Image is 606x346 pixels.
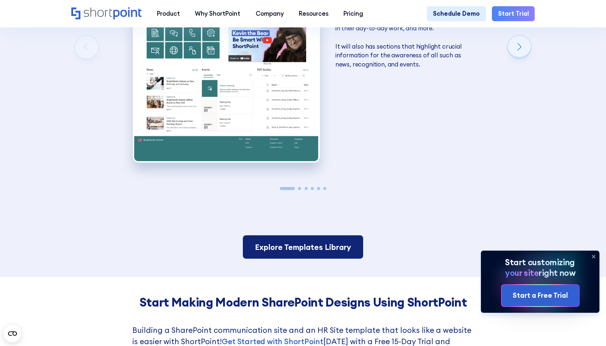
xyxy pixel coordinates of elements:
div: Resources [299,9,328,18]
a: Schedule Demo [427,6,486,21]
span: Go to slide 6 [323,187,326,190]
button: Open CMP widget [4,325,21,342]
div: Why ShortPoint [195,9,240,18]
a: Company [248,6,291,21]
a: Product [149,6,187,21]
div: Start a Free Trial [513,290,568,301]
a: Why ShortPoint [187,6,248,21]
a: Start Trial [492,6,535,21]
div: Next slide [508,35,531,59]
span: Go to slide 1 [280,187,295,190]
span: Go to slide 5 [317,187,320,190]
strong: Start Making Modern SharePoint Designs Using ShortPoint [139,294,467,310]
a: Home [71,7,142,20]
div: Product [157,9,180,18]
span: Go to slide 4 [311,187,314,190]
a: Resources [291,6,336,21]
div: Company [256,9,284,18]
span: Go to slide 3 [305,187,308,190]
div: Pricing [343,9,363,18]
iframe: Chat Widget [569,311,606,346]
a: Explore Templates Library [243,235,363,259]
a: Pricing [336,6,371,21]
a: Start a Free Trial [502,285,579,306]
span: Go to slide 2 [298,187,301,190]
